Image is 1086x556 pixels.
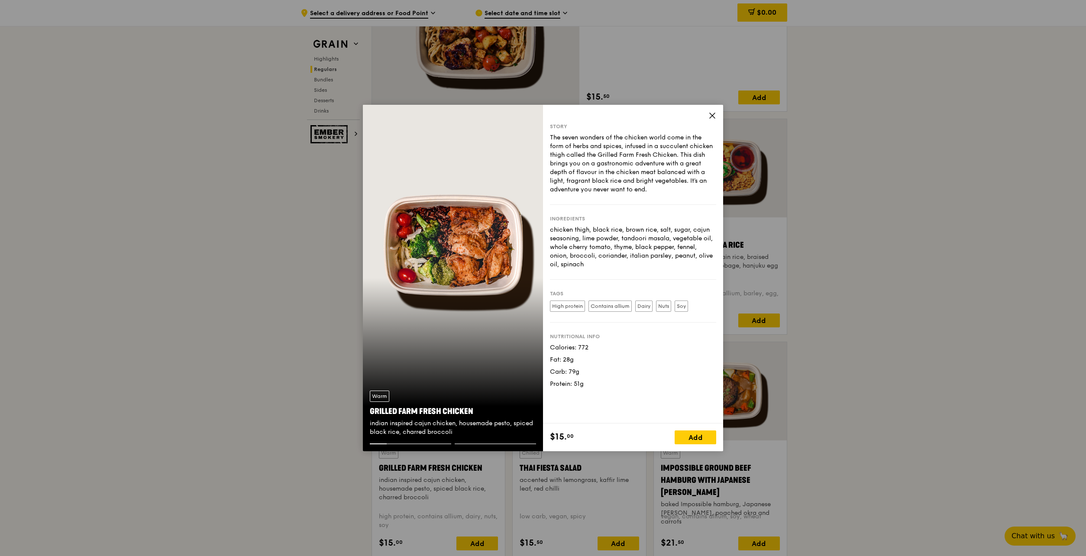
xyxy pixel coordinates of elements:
label: High protein [550,301,585,312]
label: Soy [675,301,688,312]
label: Dairy [635,301,653,312]
div: indian inspired cajun chicken, housemade pesto, spiced black rice, charred broccoli [370,419,536,436]
span: $15. [550,430,567,443]
div: Warm [370,391,389,402]
div: Protein: 51g [550,380,716,388]
span: 00 [567,433,574,440]
div: Ingredients [550,215,716,222]
div: Grilled Farm Fresh Chicken [370,405,536,417]
div: chicken thigh, black rice, brown rice, salt, sugar, cajun seasoning, lime powder, tandoori masala... [550,226,716,269]
div: Fat: 28g [550,356,716,364]
div: Tags [550,290,716,297]
label: Nuts [656,301,671,312]
div: The seven wonders of the chicken world come in the form of herbs and spices, infused in a succule... [550,133,716,194]
div: Carb: 79g [550,368,716,376]
div: Story [550,123,716,130]
div: Nutritional info [550,333,716,340]
label: Contains allium [588,301,632,312]
div: Calories: 772 [550,343,716,352]
div: Add [675,430,716,444]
